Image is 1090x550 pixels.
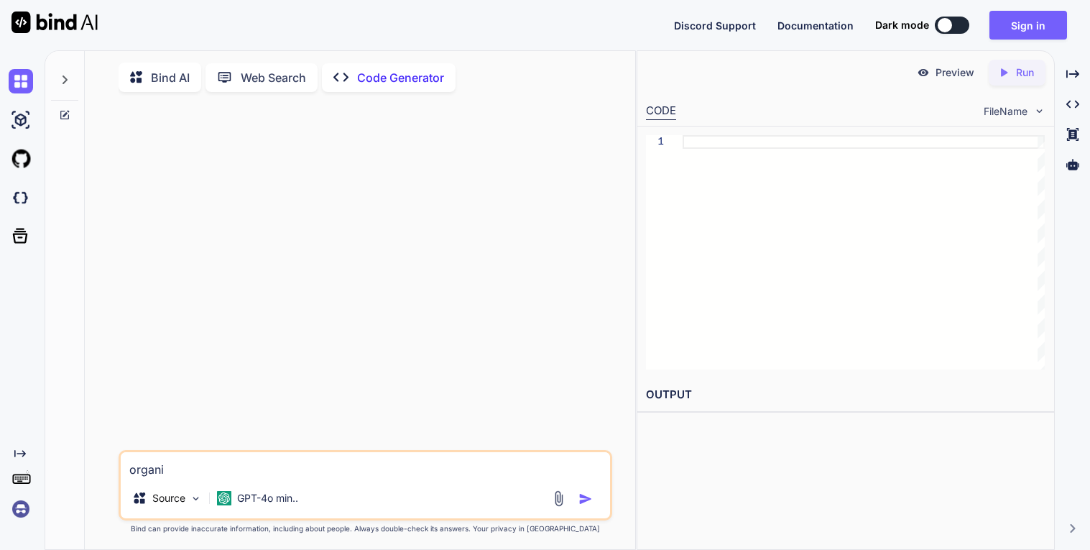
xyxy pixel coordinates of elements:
[875,18,929,32] span: Dark mode
[9,497,33,521] img: signin
[674,18,756,33] button: Discord Support
[9,108,33,132] img: ai-studio
[777,18,854,33] button: Documentation
[674,19,756,32] span: Discord Support
[9,147,33,171] img: githubLight
[550,490,567,507] img: attachment
[119,523,612,534] p: Bind can provide inaccurate information, including about people. Always double-check its answers....
[646,103,676,120] div: CODE
[11,12,98,33] img: Bind AI
[9,69,33,93] img: chat
[121,452,610,478] textarea: organi
[989,11,1067,40] button: Sign in
[936,65,974,80] p: Preview
[152,491,185,505] p: Source
[151,69,190,86] p: Bind AI
[237,491,298,505] p: GPT-4o min..
[984,104,1027,119] span: FileName
[190,492,202,505] img: Pick Models
[357,69,444,86] p: Code Generator
[637,378,1054,412] h2: OUTPUT
[917,66,930,79] img: preview
[578,492,593,506] img: icon
[217,491,231,505] img: GPT-4o mini
[1033,105,1045,117] img: chevron down
[9,185,33,210] img: darkCloudIdeIcon
[777,19,854,32] span: Documentation
[1016,65,1034,80] p: Run
[241,69,306,86] p: Web Search
[646,135,664,149] div: 1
